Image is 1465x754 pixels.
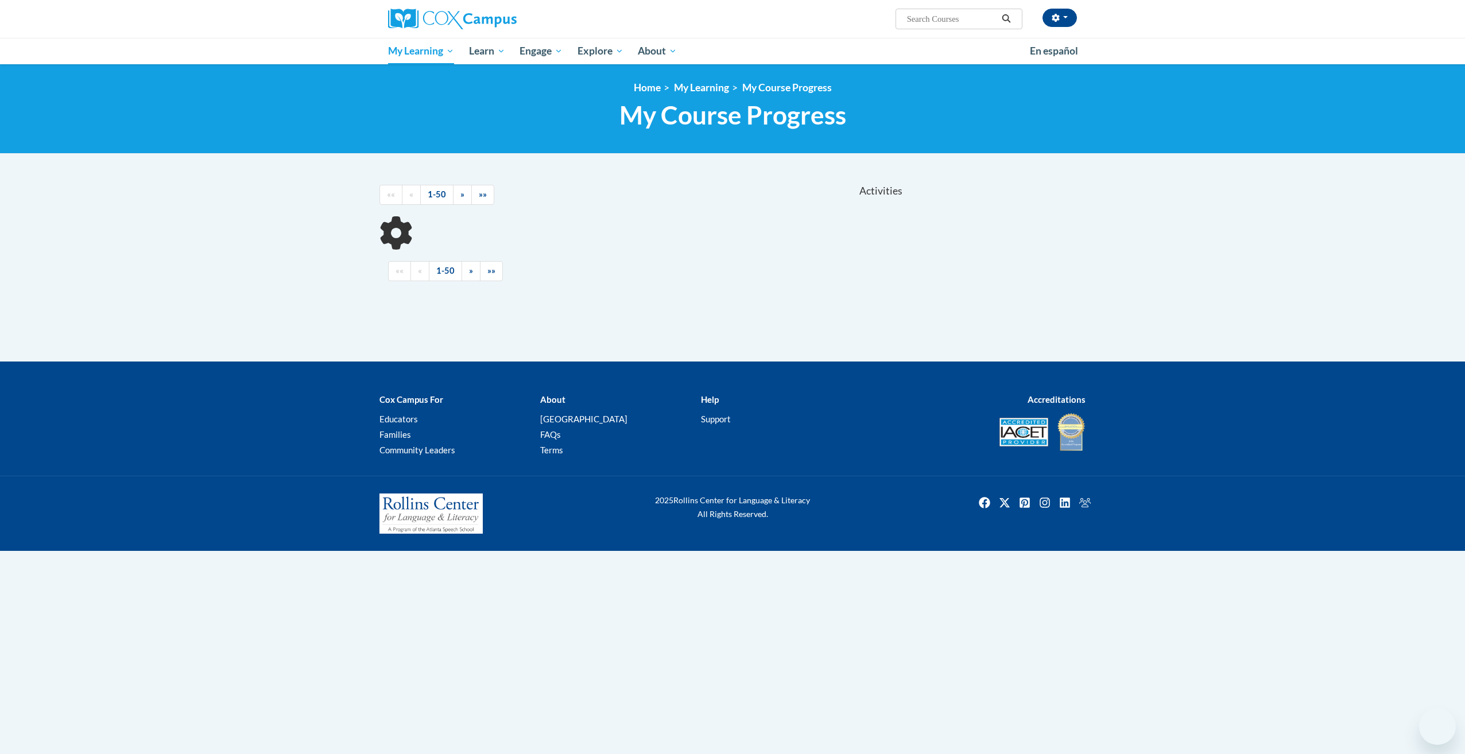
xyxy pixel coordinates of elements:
[479,189,487,199] span: »»
[409,189,413,199] span: «
[471,185,494,205] a: End
[429,261,462,281] a: 1-50
[975,493,994,512] img: Facebook icon
[1419,708,1456,745] iframe: Button to launch messaging window
[410,261,429,281] a: Previous
[1030,45,1078,57] span: En español
[1057,412,1086,452] img: IDA® Accredited
[859,185,902,197] span: Activities
[388,9,517,29] img: Cox Campus
[480,261,503,281] a: End
[634,81,661,94] a: Home
[381,38,462,64] a: My Learning
[540,445,563,455] a: Terms
[453,185,472,205] a: Next
[1042,9,1077,27] button: Account Settings
[742,81,832,94] a: My Course Progress
[462,38,513,64] a: Learn
[418,266,422,275] span: «
[379,429,411,440] a: Families
[1028,394,1086,405] b: Accreditations
[995,493,1014,512] a: Twitter
[999,418,1048,446] img: Accredited IACET® Provider
[402,185,421,205] a: Previous
[638,44,677,58] span: About
[1022,39,1086,63] a: En español
[619,100,846,130] span: My Course Progress
[520,44,563,58] span: Engage
[570,38,631,64] a: Explore
[975,493,994,512] a: Facebook
[631,38,685,64] a: About
[540,394,565,405] b: About
[1056,493,1074,512] img: LinkedIn icon
[420,185,454,205] a: 1-50
[462,261,480,281] a: Next
[906,12,998,26] input: Search Courses
[701,394,719,405] b: Help
[379,185,402,205] a: Begining
[512,38,570,64] a: Engage
[540,414,627,424] a: [GEOGRAPHIC_DATA]
[1076,493,1094,512] a: Facebook Group
[578,44,623,58] span: Explore
[379,445,455,455] a: Community Leaders
[379,414,418,424] a: Educators
[487,266,495,275] span: »»
[655,495,673,505] span: 2025
[540,429,561,440] a: FAQs
[701,414,731,424] a: Support
[388,261,411,281] a: Begining
[612,493,853,521] div: Rollins Center for Language & Literacy All Rights Reserved.
[1016,493,1034,512] img: Pinterest icon
[388,9,606,29] a: Cox Campus
[1036,493,1054,512] img: Instagram icon
[396,266,404,275] span: ««
[469,44,505,58] span: Learn
[379,493,483,534] img: Rollins Center for Language & Literacy - A Program of the Atlanta Speech School
[1016,493,1034,512] a: Pinterest
[1076,493,1094,512] img: Facebook group icon
[460,189,464,199] span: »
[371,38,1094,64] div: Main menu
[995,493,1014,512] img: Twitter icon
[1056,493,1074,512] a: Linkedin
[1036,493,1054,512] a: Instagram
[998,12,1015,26] button: Search
[674,81,729,94] a: My Learning
[469,266,473,275] span: »
[379,394,443,405] b: Cox Campus For
[387,189,395,199] span: ««
[388,44,454,58] span: My Learning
